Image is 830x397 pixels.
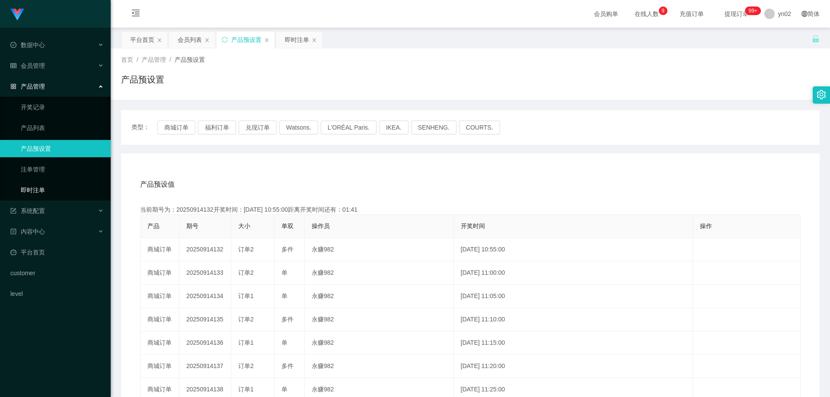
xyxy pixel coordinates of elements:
[21,181,104,199] a: 即时注单
[264,38,269,43] i: 图标: close
[279,121,318,134] button: Watsons.
[281,246,294,253] span: 多件
[10,244,104,261] a: 图标: dashboard平台首页
[321,121,377,134] button: L'ORÉAL Paris.
[10,41,45,48] span: 数据中心
[204,38,210,43] i: 图标: close
[222,37,228,43] i: 图标: sync
[379,121,409,134] button: IKEA.
[21,119,104,137] a: 产品列表
[305,308,454,331] td: 永赚982
[140,238,179,261] td: 商城订单
[659,6,667,15] sup: 9
[10,42,16,48] i: 图标: check-circle-o
[231,32,262,48] div: 产品预设置
[157,38,162,43] i: 图标: close
[175,56,205,63] span: 产品预设置
[10,83,16,89] i: 图标: appstore-o
[281,316,294,323] span: 多件
[121,0,150,28] i: 图标: menu-fold
[10,9,24,21] img: logo.9652507e.png
[179,261,231,285] td: 20250914133
[239,121,277,134] button: 兑现订单
[140,179,175,190] span: 产品预设值
[10,264,104,282] a: customer
[454,285,693,308] td: [DATE] 11:05:00
[454,331,693,355] td: [DATE] 11:15:00
[459,121,500,134] button: COURTS.
[186,222,198,229] span: 期号
[801,11,808,17] i: 图标: global
[121,73,164,86] h1: 产品预设置
[140,285,179,308] td: 商城订单
[179,355,231,378] td: 20250914137
[21,98,104,116] a: 开奖记录
[130,32,154,48] div: 平台首页
[179,285,231,308] td: 20250914134
[238,246,254,253] span: 订单2
[238,339,254,346] span: 订单1
[131,121,157,134] span: 类型：
[700,222,712,229] span: 操作
[305,285,454,308] td: 永赚982
[630,11,663,17] span: 在线人数
[140,308,179,331] td: 商城订单
[21,140,104,157] a: 产品预设置
[285,32,309,48] div: 即时注单
[281,292,287,299] span: 单
[169,56,171,63] span: /
[454,261,693,285] td: [DATE] 11:00:00
[411,121,456,134] button: SENHENG.
[10,228,45,235] span: 内容中心
[305,355,454,378] td: 永赚982
[10,83,45,90] span: 产品管理
[140,205,801,214] div: 当前期号为：20250914132开奖时间：[DATE] 10:55:00距离开奖时间还有：01:41
[198,121,236,134] button: 福利订单
[281,269,287,276] span: 单
[140,355,179,378] td: 商城订单
[312,38,317,43] i: 图标: close
[454,238,693,261] td: [DATE] 10:55:00
[10,229,16,235] i: 图标: profile
[661,6,664,15] p: 9
[238,362,254,369] span: 订单2
[10,207,45,214] span: 系统配置
[675,11,708,17] span: 充值订单
[305,238,454,261] td: 永赚982
[121,56,133,63] span: 首页
[281,386,287,393] span: 单
[454,308,693,331] td: [DATE] 11:10:00
[745,6,760,15] sup: 288
[312,222,330,229] span: 操作员
[178,32,202,48] div: 会员列表
[10,285,104,302] a: level
[238,292,254,299] span: 订单1
[140,261,179,285] td: 商城订单
[179,238,231,261] td: 20250914132
[179,331,231,355] td: 20250914136
[817,90,826,99] i: 图标: setting
[157,121,195,134] button: 商城订单
[10,208,16,214] i: 图标: form
[10,62,45,69] span: 会员管理
[10,63,16,69] i: 图标: table
[238,222,250,229] span: 大小
[281,362,294,369] span: 多件
[179,308,231,331] td: 20250914135
[305,261,454,285] td: 永赚982
[21,161,104,178] a: 注单管理
[147,222,160,229] span: 产品
[305,331,454,355] td: 永赚982
[238,316,254,323] span: 订单2
[720,11,753,17] span: 提现订单
[140,331,179,355] td: 商城订单
[137,56,138,63] span: /
[454,355,693,378] td: [DATE] 11:20:00
[281,339,287,346] span: 单
[812,35,820,43] i: 图标: unlock
[238,386,254,393] span: 订单1
[142,56,166,63] span: 产品管理
[238,269,254,276] span: 订单2
[461,222,485,229] span: 开奖时间
[281,222,294,229] span: 单双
